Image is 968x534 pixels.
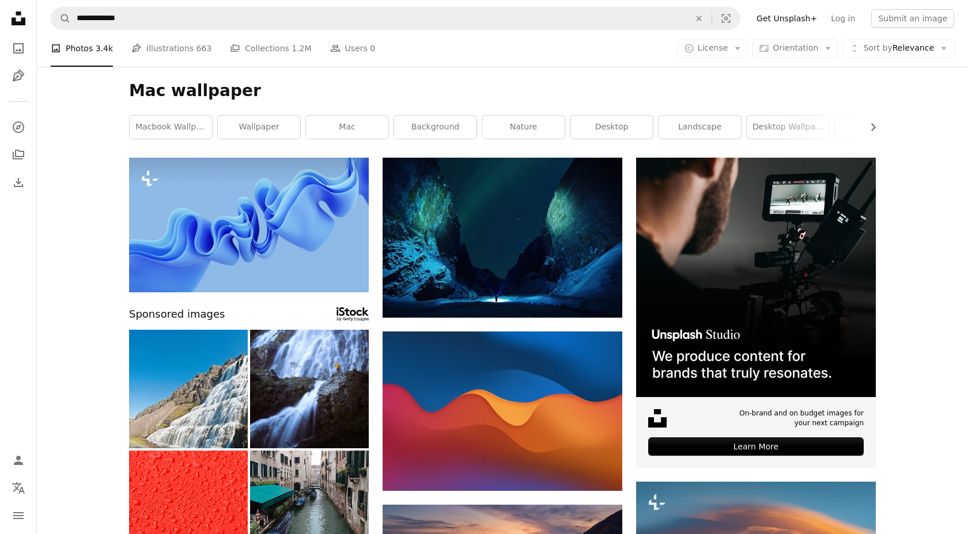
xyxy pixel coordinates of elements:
[636,158,876,397] img: file-1715652217532-464736461acbimage
[330,30,376,67] a: Users 0
[648,437,864,456] div: Learn More
[292,42,311,55] span: 1.2M
[863,43,892,52] span: Sort by
[129,81,876,101] h1: Mac wallpaper
[196,42,212,55] span: 663
[394,116,477,139] a: background
[659,116,741,139] a: landscape
[843,39,954,58] button: Sort byRelevance
[648,409,667,428] img: file-1631678316303-ed18b8b5cb9cimage
[230,30,311,67] a: Collections 1.2M
[370,42,375,55] span: 0
[686,7,712,29] button: Clear
[7,476,30,499] button: Language
[7,504,30,527] button: Menu
[7,143,30,166] a: Collections
[51,7,71,29] button: Search Unsplash
[51,7,740,30] form: Find visuals sitewide
[750,9,824,28] a: Get Unsplash+
[636,158,876,468] a: On-brand and on budget images for your next campaignLearn More
[570,116,653,139] a: desktop
[678,39,748,58] button: License
[129,158,369,292] img: 3d render, abstract modern blue background, folded ribbons macro, fashion wallpaper with wavy lay...
[747,116,829,139] a: desktop wallpaper
[863,43,934,54] span: Relevance
[7,449,30,472] a: Log in / Sign up
[712,7,740,29] button: Visual search
[129,330,248,448] img: Magnificent cascade rainbow child Dynjandi Iceland panorama
[731,409,864,428] span: On-brand and on budget images for your next campaign
[129,306,225,323] span: Sponsored images
[835,116,917,139] a: color
[698,43,728,52] span: License
[7,171,30,194] a: Download History
[250,330,369,448] img: Ordu Çaglayan Selalesi
[306,116,388,139] a: mac
[383,331,622,491] img: a blue and orange background with wavy shapes
[863,116,876,139] button: scroll list to the right
[383,406,622,416] a: a blue and orange background with wavy shapes
[7,116,30,139] a: Explore
[482,116,565,139] a: nature
[129,219,369,230] a: 3d render, abstract modern blue background, folded ribbons macro, fashion wallpaper with wavy lay...
[7,37,30,60] a: Photos
[218,116,300,139] a: wallpaper
[130,116,212,139] a: macbook wallpaper
[871,9,954,28] button: Submit an image
[7,64,30,87] a: Illustrations
[383,232,622,242] a: northern lights
[824,9,862,28] a: Log in
[753,39,838,58] button: Orientation
[131,30,211,67] a: Illustrations 663
[773,43,818,52] span: Orientation
[383,158,622,318] img: northern lights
